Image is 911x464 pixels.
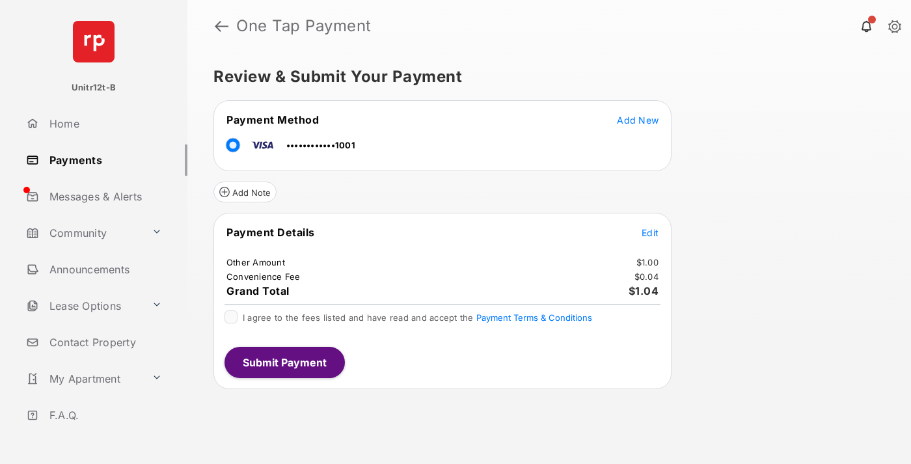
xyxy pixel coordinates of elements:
[213,182,277,202] button: Add Note
[617,115,659,126] span: Add New
[21,400,187,431] a: F.A.Q.
[21,108,187,139] a: Home
[226,226,315,239] span: Payment Details
[476,312,592,323] button: I agree to the fees listed and have read and accept the
[72,81,116,94] p: Unitr12t-B
[213,69,875,85] h5: Review & Submit Your Payment
[642,227,659,238] span: Edit
[226,256,286,268] td: Other Amount
[21,181,187,212] a: Messages & Alerts
[636,256,659,268] td: $1.00
[629,284,659,297] span: $1.04
[21,363,146,394] a: My Apartment
[21,254,187,285] a: Announcements
[236,18,372,34] strong: One Tap Payment
[21,217,146,249] a: Community
[226,113,319,126] span: Payment Method
[617,113,659,126] button: Add New
[243,312,592,323] span: I agree to the fees listed and have read and accept the
[226,284,290,297] span: Grand Total
[73,21,115,62] img: svg+xml;base64,PHN2ZyB4bWxucz0iaHR0cDovL3d3dy53My5vcmcvMjAwMC9zdmciIHdpZHRoPSI2NCIgaGVpZ2h0PSI2NC...
[21,327,187,358] a: Contact Property
[642,226,659,239] button: Edit
[224,347,345,378] button: Submit Payment
[634,271,659,282] td: $0.04
[21,144,187,176] a: Payments
[226,271,301,282] td: Convenience Fee
[21,290,146,321] a: Lease Options
[286,140,355,150] span: ••••••••••••1001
